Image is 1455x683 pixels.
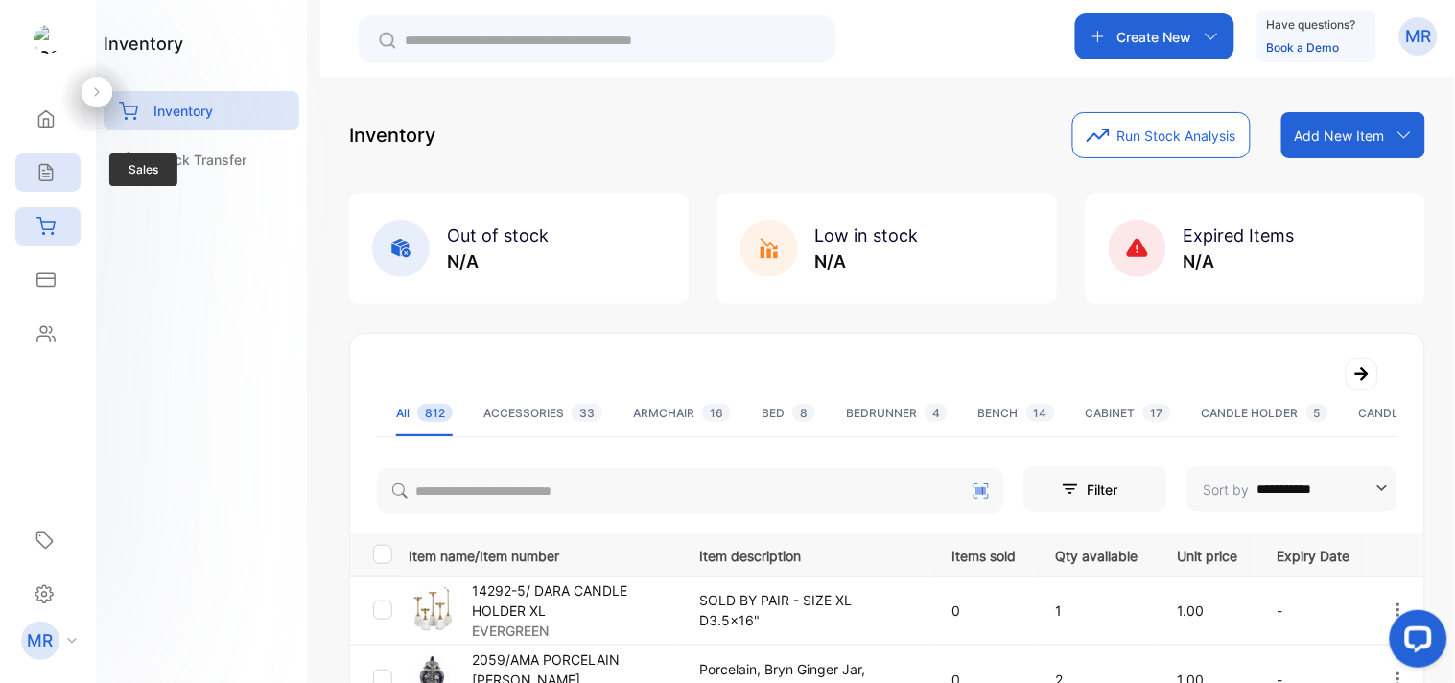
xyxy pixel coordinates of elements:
[1374,602,1455,683] iframe: LiveChat chat widget
[792,404,815,422] span: 8
[762,405,815,422] div: BED
[1026,404,1055,422] span: 14
[1184,225,1295,246] span: Expired Items
[417,404,453,422] span: 812
[1075,13,1234,59] button: Create New
[409,542,675,566] p: Item name/Item number
[1204,480,1250,500] p: Sort by
[153,150,246,170] p: Stock Transfer
[1184,248,1295,274] p: N/A
[925,404,948,422] span: 4
[1267,40,1340,55] a: Book a Demo
[1117,27,1192,47] p: Create New
[1406,24,1432,49] p: MR
[109,153,177,186] span: Sales
[1086,405,1171,422] div: CABINET
[952,601,1017,621] p: 0
[483,405,602,422] div: ACCESSORIES
[952,542,1017,566] p: Items sold
[153,101,213,121] p: Inventory
[1178,542,1238,566] p: Unit price
[815,248,919,274] p: N/A
[396,405,453,422] div: All
[815,225,919,246] span: Low in stock
[1295,126,1385,146] p: Add New Item
[1202,405,1328,422] div: CANDLE HOLDER
[1186,466,1397,512] button: Sort by
[104,31,183,57] h1: inventory
[1399,13,1438,59] button: MR
[1056,601,1138,621] p: 1
[472,621,675,641] p: EVERGREEN
[1143,404,1171,422] span: 17
[349,121,435,150] p: Inventory
[978,405,1055,422] div: BENCH
[1278,542,1350,566] p: Expiry Date
[1306,404,1328,422] span: 5
[633,405,731,422] div: ARMCHAIR
[1178,602,1205,619] span: 1.00
[572,404,602,422] span: 33
[699,542,912,566] p: Item description
[846,405,948,422] div: BEDRUNNER
[34,25,62,54] img: logo
[702,404,731,422] span: 16
[472,580,675,621] p: 14292-5/ DARA CANDLE HOLDER XL
[1359,405,1450,422] div: CANDLES
[1056,542,1138,566] p: Qty available
[104,91,299,130] a: Inventory
[1278,601,1350,621] p: -
[699,590,912,630] p: SOLD BY PAIR - SIZE XL D3.5x16"
[28,628,54,653] p: MR
[1072,112,1251,158] button: Run Stock Analysis
[104,140,299,179] a: Stock Transfer
[447,225,549,246] span: Out of stock
[447,248,549,274] p: N/A
[409,584,457,632] img: item
[1267,15,1356,35] p: Have questions?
